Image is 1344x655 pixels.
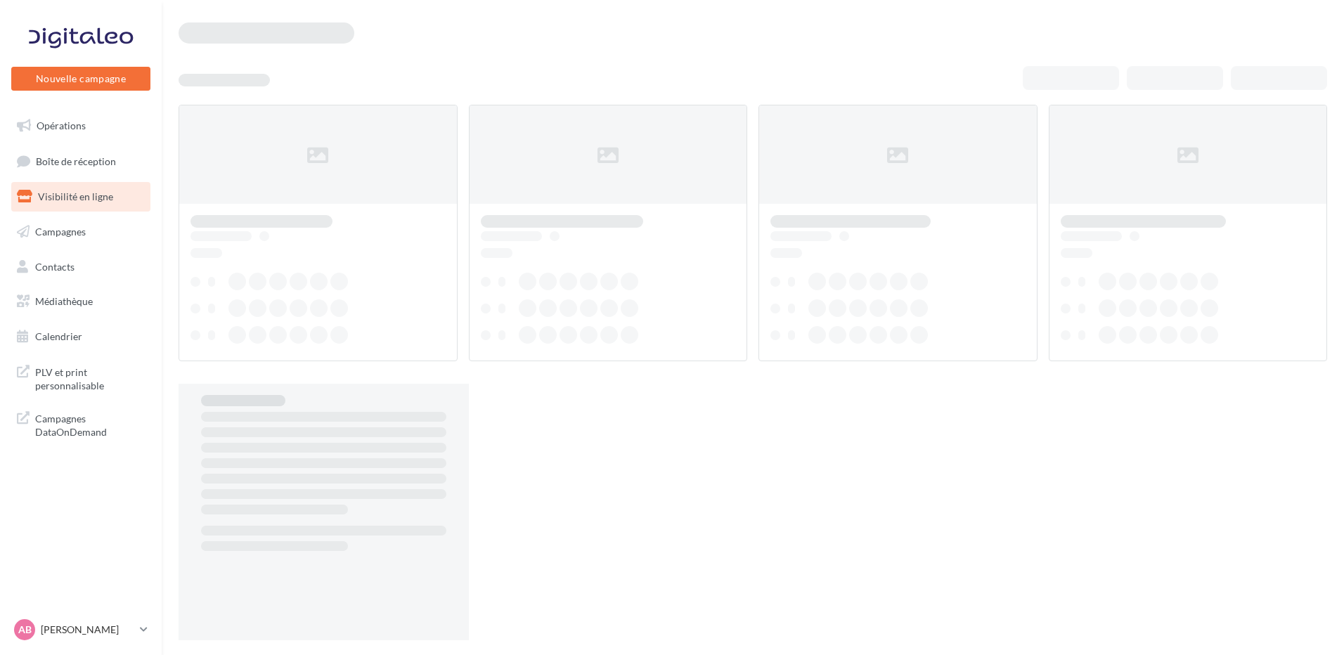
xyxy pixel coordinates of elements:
span: Médiathèque [35,295,93,307]
a: Calendrier [8,322,153,351]
span: Visibilité en ligne [38,190,113,202]
a: Campagnes DataOnDemand [8,403,153,445]
span: PLV et print personnalisable [35,363,145,393]
a: Campagnes [8,217,153,247]
span: Contacts [35,260,75,272]
span: Boîte de réception [36,155,116,167]
a: Médiathèque [8,287,153,316]
a: Opérations [8,111,153,141]
span: Campagnes [35,226,86,238]
p: [PERSON_NAME] [41,623,134,637]
a: AB [PERSON_NAME] [11,616,150,643]
span: Calendrier [35,330,82,342]
a: Boîte de réception [8,146,153,176]
a: Contacts [8,252,153,282]
span: Opérations [37,119,86,131]
span: Campagnes DataOnDemand [35,409,145,439]
a: Visibilité en ligne [8,182,153,212]
span: AB [18,623,32,637]
a: PLV et print personnalisable [8,357,153,398]
button: Nouvelle campagne [11,67,150,91]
